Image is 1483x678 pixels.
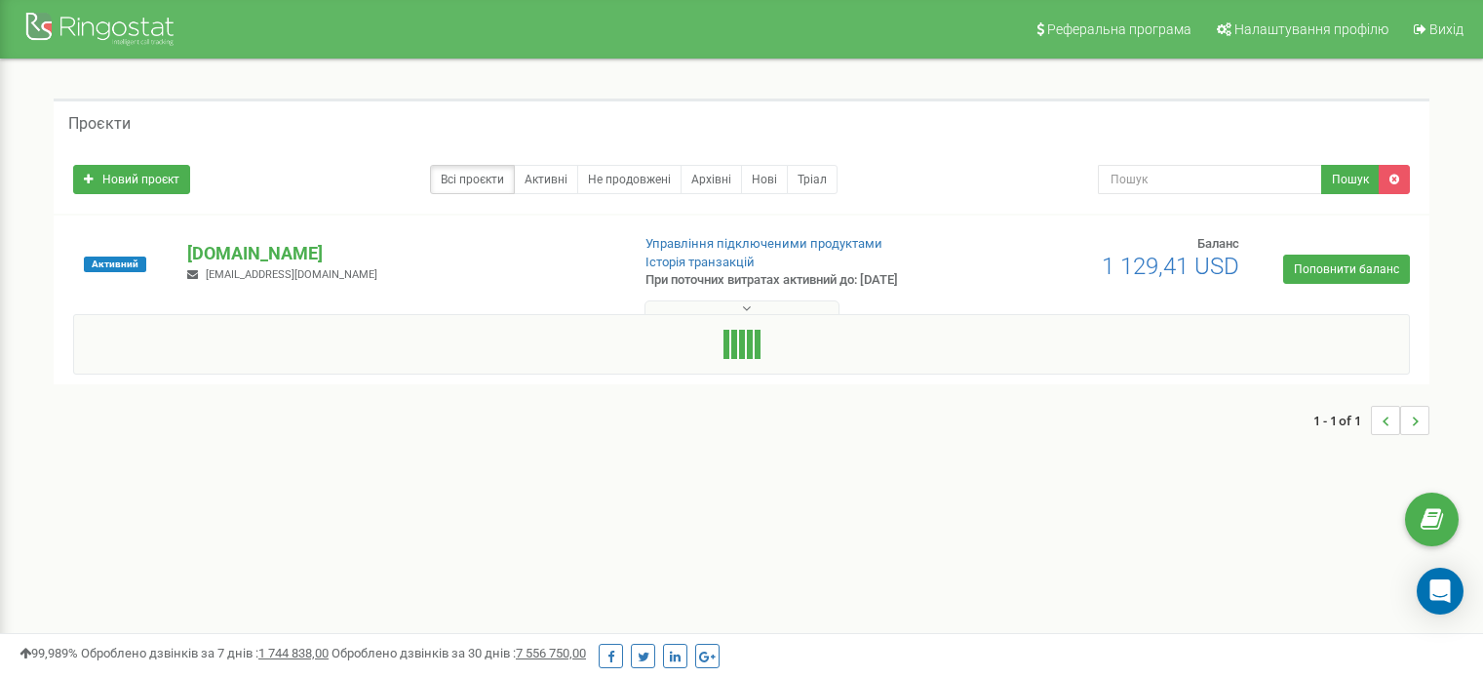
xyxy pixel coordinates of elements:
p: [DOMAIN_NAME] [187,241,613,266]
span: Баланс [1197,236,1239,251]
a: Архівні [681,165,742,194]
span: Оброблено дзвінків за 7 днів : [81,646,329,660]
span: 99,989% [20,646,78,660]
span: Оброблено дзвінків за 30 днів : [332,646,586,660]
a: Активні [514,165,578,194]
h5: Проєкти [68,115,131,133]
a: Нові [741,165,788,194]
span: 1 - 1 of 1 [1313,406,1371,435]
a: Новий проєкт [73,165,190,194]
p: При поточних витратах активний до: [DATE] [645,271,957,290]
a: Історія транзакцій [645,255,755,269]
u: 1 744 838,00 [258,646,329,660]
a: Тріал [787,165,838,194]
a: Поповнити баланс [1283,255,1410,284]
span: Налаштування профілю [1234,21,1388,37]
u: 7 556 750,00 [516,646,586,660]
span: Реферальна програма [1047,21,1191,37]
a: Управління підключеними продуктами [645,236,882,251]
span: Активний [84,257,146,272]
div: Open Intercom Messenger [1417,568,1463,615]
input: Пошук [1098,165,1322,194]
span: [EMAIL_ADDRESS][DOMAIN_NAME] [206,268,377,281]
button: Пошук [1321,165,1380,194]
a: Не продовжені [577,165,682,194]
span: 1 129,41 USD [1102,253,1239,280]
nav: ... [1313,386,1429,455]
span: Вихід [1429,21,1463,37]
a: Всі проєкти [430,165,515,194]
